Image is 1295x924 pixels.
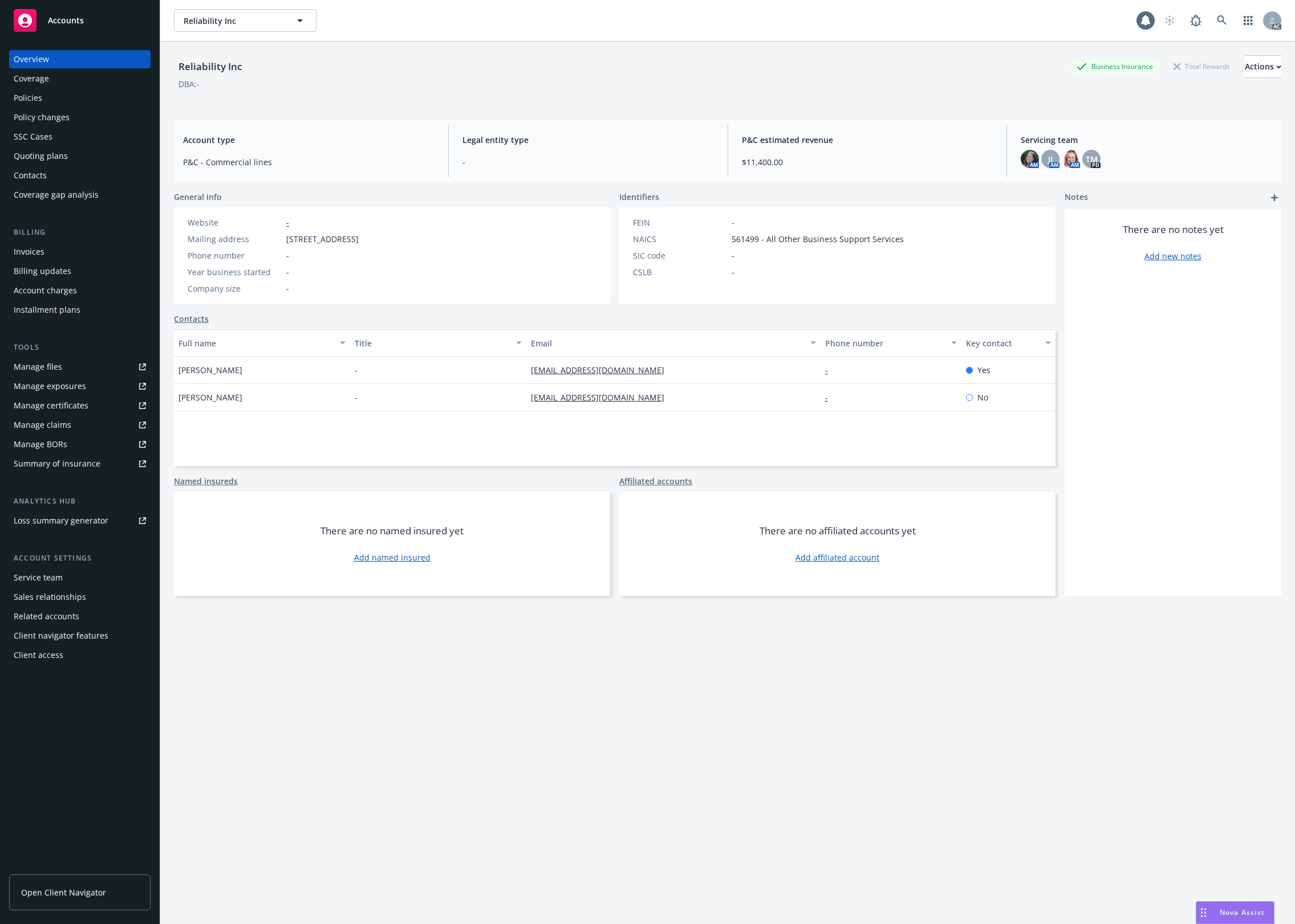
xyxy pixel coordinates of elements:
a: Named insureds [174,475,238,487]
a: SSC Cases [9,128,151,146]
a: Coverage gap analysis [9,186,151,204]
span: - [355,364,358,376]
a: - [825,392,837,403]
button: Reliability Inc [174,9,316,32]
div: Policy changes [14,108,70,126]
a: Quoting plans [9,147,151,165]
div: Coverage [14,69,49,88]
span: [PERSON_NAME] [178,391,242,403]
a: Manage BORs [9,435,151,453]
img: photo [1021,150,1039,168]
div: Analytics hub [9,496,151,507]
span: Notes [1065,191,1088,205]
div: DBA: - [178,78,200,90]
span: General info [174,191,222,203]
span: There are no named insured yet [320,524,464,538]
div: FEIN [633,216,727,228]
a: Accounts [9,5,151,36]
span: Legal entity type [462,134,714,146]
span: Account type [183,134,435,146]
div: Invoices [14,243,44,261]
span: - [355,391,358,403]
span: Nova Assist [1220,907,1265,917]
div: Billing updates [14,262,71,280]
a: Billing updates [9,262,151,280]
div: Tools [9,342,151,353]
div: Sales relationships [14,588,86,606]
span: Identifiers [619,191,659,203]
span: - [286,283,289,295]
div: Mailing address [188,233,282,245]
div: Service team [14,569,63,587]
a: Summary of insurance [9,455,151,473]
a: add [1268,191,1281,205]
span: P&C estimated revenue [742,134,993,146]
a: [EMAIL_ADDRESS][DOMAIN_NAME] [531,392,673,403]
div: Coverage gap analysis [14,186,99,204]
a: Manage certificates [9,396,151,415]
span: 561499 - All Other Business Support Services [732,233,904,245]
a: Add named insured [354,551,431,563]
a: Client access [9,646,151,664]
span: Manage exposures [9,377,151,395]
div: Summary of insurance [14,455,100,473]
span: Open Client Navigator [21,886,106,898]
span: Servicing team [1021,134,1272,146]
span: - [462,156,714,168]
a: Loss summary generator [9,512,151,530]
div: Email [531,337,803,349]
span: [STREET_ADDRESS] [286,233,359,245]
a: Overview [9,50,151,68]
div: Related accounts [14,607,79,625]
span: Yes [977,364,990,376]
a: Coverage [9,69,151,88]
div: Quoting plans [14,147,68,165]
div: Manage certificates [14,396,88,415]
div: Key contact [966,337,1038,349]
div: Policies [14,89,42,107]
div: Account settings [9,553,151,564]
a: Service team [9,569,151,587]
div: Phone number [188,250,282,261]
div: Client access [14,646,63,664]
span: Accounts [48,16,84,25]
a: Account charges [9,281,151,300]
a: - [286,217,289,228]
button: Email [526,329,820,357]
a: Client navigator features [9,627,151,645]
a: [EMAIL_ADDRESS][DOMAIN_NAME] [531,365,673,375]
div: Client navigator features [14,627,108,645]
div: NAICS [633,233,727,245]
a: Report a Bug [1184,9,1207,32]
span: There are no affiliated accounts yet [760,524,916,538]
div: Billing [9,227,151,238]
div: Contacts [14,166,47,185]
button: Title [350,329,526,357]
a: Manage files [9,358,151,376]
button: Full name [174,329,350,357]
div: Actions [1245,56,1281,77]
div: SIC code [633,250,727,261]
button: Actions [1245,55,1281,78]
span: There are no notes yet [1123,223,1224,236]
div: Drag to move [1196,902,1211,923]
div: Title [355,337,509,349]
span: P&C - Commercial lines [183,156,435,168]
a: Installment plans [9,301,151,319]
button: Nova Assist [1196,901,1274,924]
a: Contacts [174,313,209,325]
div: Manage files [14,358,62,376]
div: Overview [14,50,49,68]
div: Loss summary generator [14,512,108,530]
a: Add affiliated account [795,551,879,563]
button: Key contact [961,329,1056,357]
span: No [977,391,988,403]
a: Switch app [1237,9,1260,32]
div: Manage BORs [14,435,67,453]
span: - [732,216,734,228]
div: Company size [188,283,282,295]
div: Business Insurance [1071,59,1159,73]
div: Manage exposures [14,377,86,395]
div: Account charges [14,281,77,300]
div: Reliability Inc [174,59,246,74]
